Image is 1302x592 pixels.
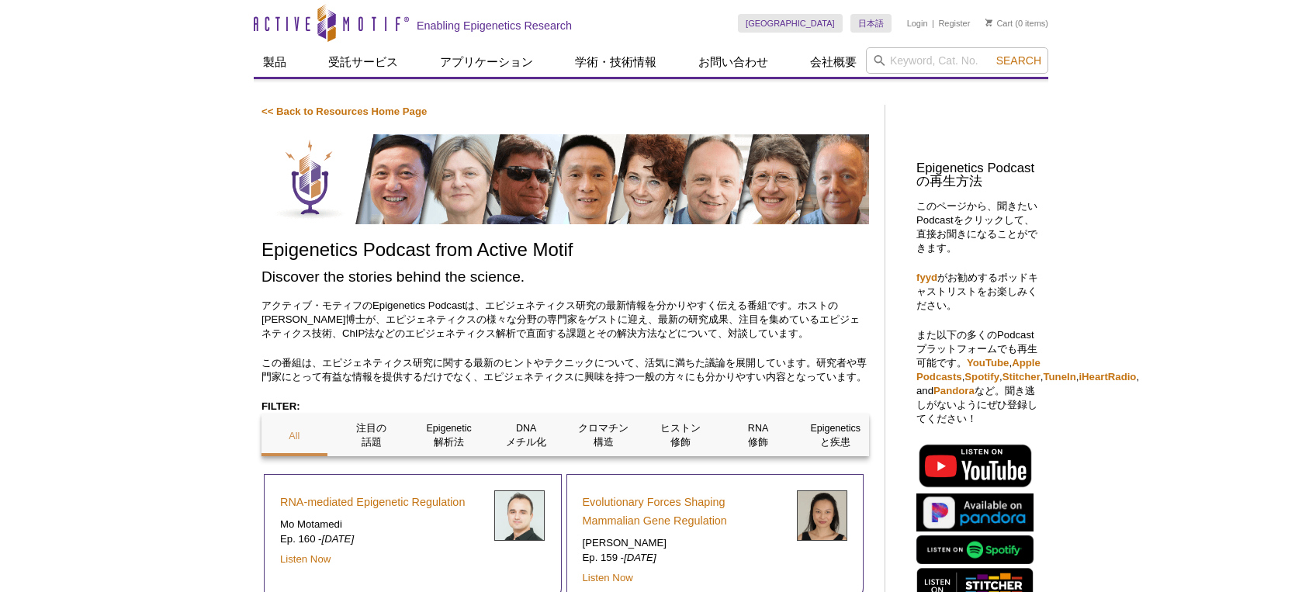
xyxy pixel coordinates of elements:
a: Listen Now [583,572,633,583]
a: Login [907,18,928,29]
p: がお勧めするポッドキャストリストをお楽しみください。 [916,271,1041,313]
a: << Back to Resources Home Page [261,106,427,117]
a: 受託サービス [319,47,407,77]
p: Ep. 160 - [280,532,483,546]
a: Stitcher [1002,371,1041,383]
a: 製品 [254,47,296,77]
p: [PERSON_NAME] [583,536,785,550]
p: Epigenetic 解析法 [416,421,482,449]
a: [GEOGRAPHIC_DATA] [738,14,843,33]
p: この番組は、エピジェネティクス研究に関する最新のヒントやテクニックについて、活気に満ちた議論を展開しています。研究者や専門家にとって有益な情報を提供するだけでなく、エピジェネティクスに興味を持つ... [261,356,869,384]
p: Mo Motamedi [280,518,483,531]
p: RNA 修飾 [725,421,791,449]
p: Ep. 159 - [583,551,785,565]
em: [DATE] [322,533,355,545]
a: Spotify [964,371,999,383]
a: Evolutionary Forces Shaping Mammalian Gene Regulation [583,493,785,530]
li: | [932,14,934,33]
p: ヒストン 修飾 [648,421,714,449]
h2: Discover the stories behind the science. [261,266,869,287]
p: Epigenetics と疾患 [802,421,868,449]
a: Listen Now [280,553,331,565]
a: Cart [985,18,1013,29]
a: Register [938,18,970,29]
em: [DATE] [624,552,656,563]
h1: Epigenetics Podcast from Active Motif [261,240,869,262]
p: 注目の 話題 [339,421,405,449]
img: Listen on YouTube [916,441,1034,490]
a: RNA-mediated Epigenetic Regulation [280,493,465,511]
img: Emily Wong headshot [494,490,545,541]
strong: FILTER: [261,400,300,412]
p: アクティブ・モティフのEpigenetics Podcastは、エピジェネティクス研究の最新情報を分かりやすく伝える番組です。ホストの[PERSON_NAME]博士が、エピジェネティクスの様々な... [261,299,869,341]
img: Your Cart [985,19,992,26]
p: また以下の多くのPodcast プラットフォームでも再生可能です。 , , , , , , and など。聞き逃しがないようにぜひ登録してください！ [916,328,1041,426]
img: Discover the stories behind the science. [261,134,869,224]
a: TuneIn [1043,371,1075,383]
a: 学術・技術情報 [566,47,666,77]
a: 日本語 [850,14,892,33]
li: (0 items) [985,14,1048,33]
a: Pandora [933,385,975,396]
span: Search [996,54,1041,67]
p: All [261,429,327,443]
a: fyyd [916,272,937,283]
h2: Enabling Epigenetics Research [417,19,572,33]
p: DNA メチル化 [493,421,559,449]
a: アプリケーション [431,47,542,77]
p: クロマチン 構造 [571,421,637,449]
a: YouTube [967,357,1009,369]
a: Apple Podcasts [916,357,1041,383]
h3: Epigenetics Podcastの再生方法 [916,162,1041,189]
button: Search [992,54,1046,68]
a: お問い合わせ [689,47,777,77]
img: Listen on Spotify [916,535,1034,564]
p: このページから、聞きたいPodcastをクリックして、直接お聞きになることができます。 [916,199,1041,255]
img: Listen on Pandora [916,493,1034,531]
a: 会社概要 [801,47,866,77]
img: Emily Wong headshot [797,490,847,541]
input: Keyword, Cat. No. [866,47,1048,74]
a: iHeartRadio [1079,371,1136,383]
